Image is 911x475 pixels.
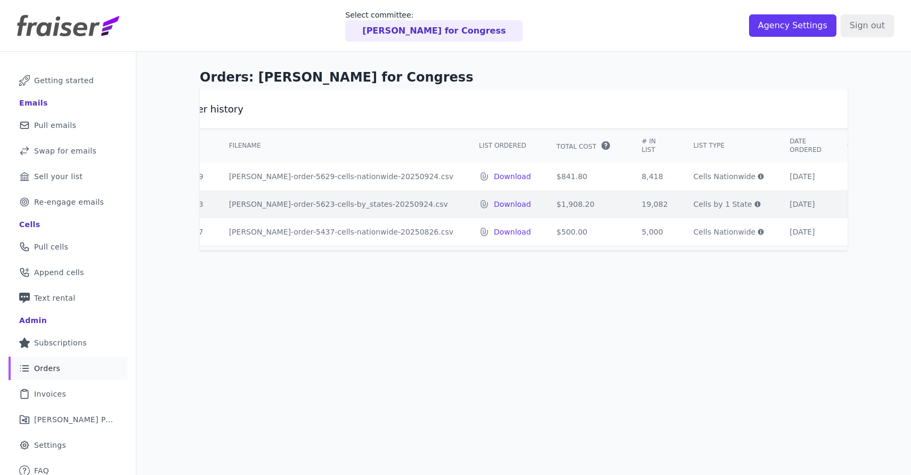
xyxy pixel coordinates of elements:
td: [DATE] [777,163,834,190]
div: Cells [19,219,40,230]
td: $1,908.20 [544,190,629,218]
a: [PERSON_NAME] Performance [9,408,127,431]
a: Download [494,199,531,210]
span: Pull cells [34,241,68,252]
td: [PERSON_NAME]-order-5629-cells-nationwide-20250924.csv [216,163,466,190]
span: Settings [34,440,66,450]
td: 5,000 [629,218,681,246]
a: Re-engage emails [9,190,127,214]
span: Orders [34,363,60,374]
input: Sign out [841,14,894,37]
span: Getting started [34,75,94,86]
a: Pull cells [9,235,127,259]
td: 19,082 [629,190,681,218]
span: Re-engage emails [34,197,104,207]
th: List Type [681,128,777,163]
span: Append cells [34,267,84,278]
td: [PERSON_NAME]-order-5437-cells-nationwide-20250826.csv [216,218,466,246]
a: Sell your list [9,165,127,188]
a: Pull emails [9,114,127,137]
h1: Orders: [PERSON_NAME] for Congress [200,69,848,86]
span: [PERSON_NAME] Performance [34,414,115,425]
span: Total Cost [557,142,597,151]
th: Date Ordered [777,128,834,163]
a: Settings [9,433,127,457]
a: Subscriptions [9,331,127,355]
p: [PERSON_NAME] for Congress [362,25,506,37]
span: Swap for emails [34,146,96,156]
span: Text rental [34,293,76,303]
span: Cells by 1 State [694,199,752,210]
th: List Ordered [466,128,544,163]
td: 8,418 [629,163,681,190]
span: Cells Nationwide [694,227,756,237]
p: Select committee: [345,10,523,20]
a: Download [494,227,531,237]
img: Fraiser Logo [17,15,119,36]
td: [DATE] [777,190,834,218]
span: Invoices [34,389,66,399]
td: [PERSON_NAME]-order-5623-cells-by_states-20250924.csv [216,190,466,218]
td: $500.00 [544,218,629,246]
th: Filename [216,128,466,163]
a: Invoices [9,382,127,406]
span: Pull emails [34,120,76,131]
a: Append cells [9,261,127,284]
a: Download [494,171,531,182]
span: Sell your list [34,171,83,182]
a: Getting started [9,69,127,92]
div: Emails [19,98,48,108]
a: Text rental [9,286,127,310]
span: Cells Nationwide [694,171,756,182]
td: [DATE] [777,218,834,246]
td: $841.80 [544,163,629,190]
div: Admin [19,315,47,326]
a: Swap for emails [9,139,127,163]
a: Orders [9,357,127,380]
th: # In List [629,128,681,163]
input: Agency Settings [749,14,836,37]
a: Select committee: [PERSON_NAME] for Congress [345,10,523,42]
span: Subscriptions [34,337,87,348]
